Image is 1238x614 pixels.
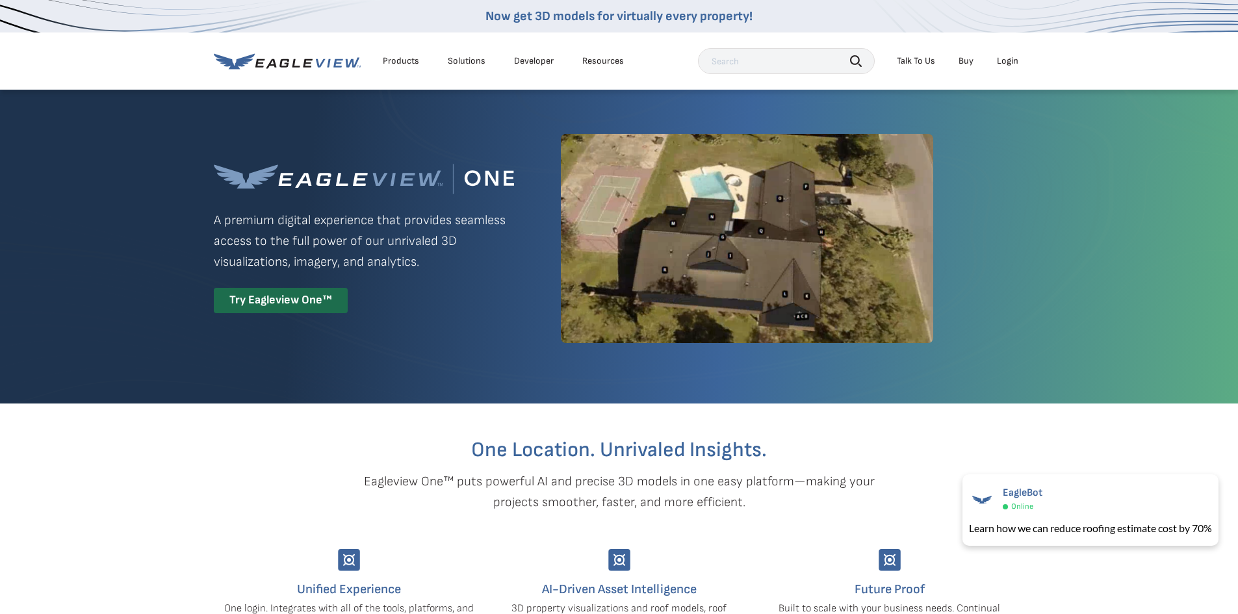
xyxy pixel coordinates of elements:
img: Eagleview One™ [214,164,514,194]
div: Talk To Us [897,55,935,67]
h2: One Location. Unrivaled Insights. [224,440,1015,461]
div: Try Eagleview One™ [214,288,348,313]
h4: AI-Driven Asset Intelligence [494,579,745,600]
input: Search [698,48,875,74]
a: Buy [959,55,974,67]
div: Products [383,55,419,67]
p: Eagleview One™ puts powerful AI and precise 3D models in one easy platform—making your projects s... [341,471,897,513]
h4: Future Proof [764,579,1015,600]
img: Group-9744.svg [608,549,630,571]
h4: Unified Experience [224,579,474,600]
img: Group-9744.svg [338,549,360,571]
div: Solutions [448,55,485,67]
div: Resources [582,55,624,67]
a: Now get 3D models for virtually every property! [485,8,753,24]
a: Developer [514,55,554,67]
div: Learn how we can reduce roofing estimate cost by 70% [969,520,1212,536]
img: EagleBot [969,487,995,513]
span: Online [1011,502,1033,511]
span: EagleBot [1003,487,1042,499]
div: Login [997,55,1018,67]
img: Group-9744.svg [879,549,901,571]
p: A premium digital experience that provides seamless access to the full power of our unrivaled 3D ... [214,210,514,272]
